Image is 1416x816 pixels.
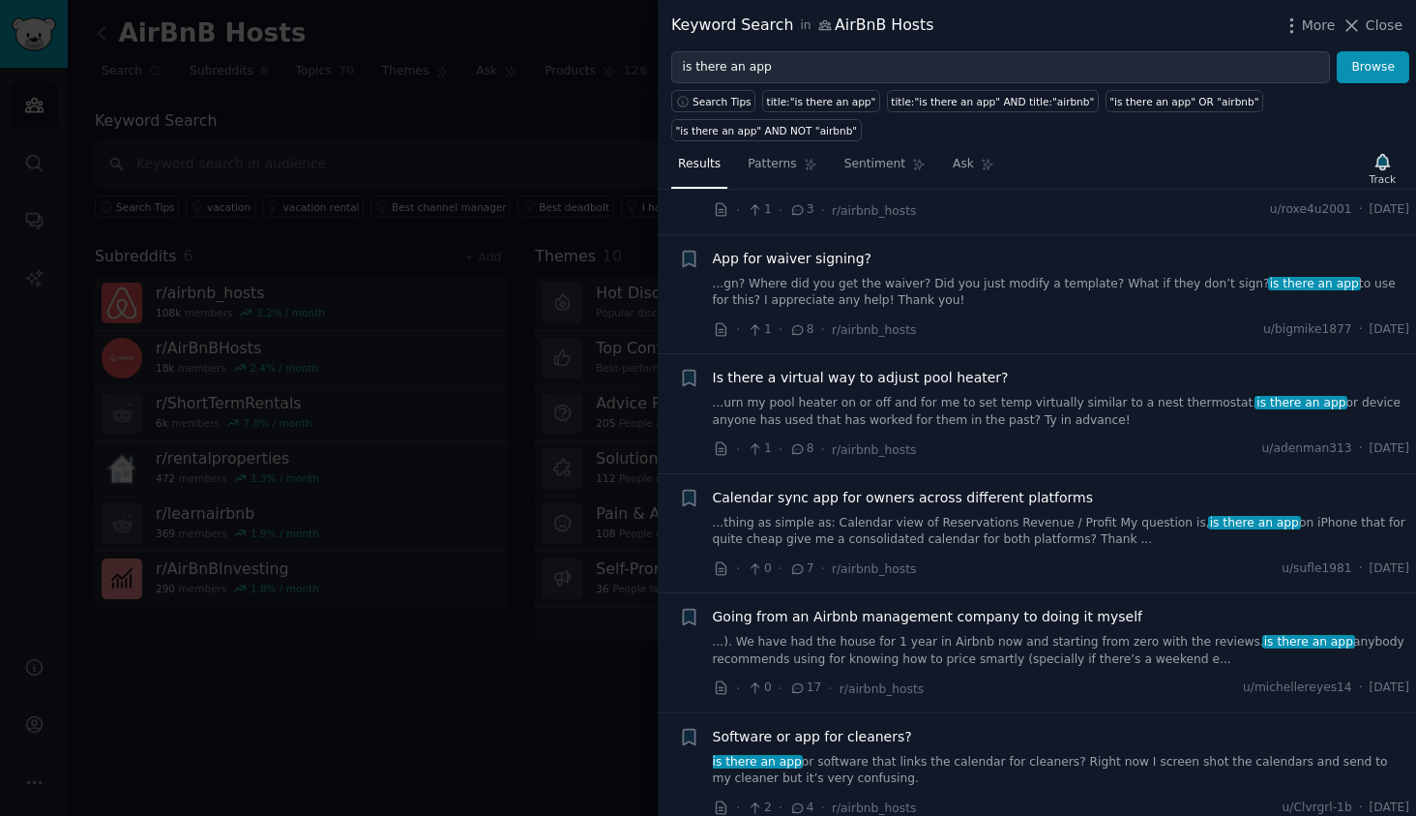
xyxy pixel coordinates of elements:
button: Search Tips [671,90,755,112]
span: · [779,679,782,699]
span: Ask [953,156,974,173]
div: "is there an app" AND NOT "airbnb" [676,124,858,137]
span: 7 [789,560,813,578]
span: r/airbnb_hosts [832,801,916,815]
span: 8 [789,321,813,339]
div: Keyword Search AirBnB Hosts [671,14,933,38]
a: Going from an Airbnb management company to doing it myself [713,607,1143,627]
span: Search Tips [693,95,752,108]
span: u/bigmike1877 [1263,321,1352,339]
span: [DATE] [1370,680,1409,697]
span: 1 [747,201,771,219]
a: title:"is there an app" AND title:"airbnb" [887,90,1099,112]
span: u/roxe4u2001 [1270,201,1352,219]
span: 0 [747,560,771,578]
span: u/sufle1981 [1282,560,1351,578]
span: · [1359,201,1363,219]
span: · [1359,440,1363,458]
span: · [1359,560,1363,578]
a: ...gn? Where did you get the waiver? Did you just modify a template? What if they don’t sign?is t... [713,276,1410,310]
span: · [736,559,740,579]
div: title:"is there an app" [767,95,876,108]
span: More [1302,15,1336,36]
span: r/airbnb_hosts [832,562,916,576]
span: · [736,319,740,340]
span: Patterns [748,156,796,173]
span: r/airbnb_hosts [840,682,924,696]
a: Calendar sync app for owners across different platforms [713,488,1094,508]
a: Results [671,149,727,189]
span: · [736,439,740,460]
span: · [821,559,825,579]
span: Results [678,156,721,173]
span: · [1359,321,1363,339]
span: [DATE] [1370,440,1409,458]
span: u/michellereyes14 [1243,680,1352,697]
span: r/airbnb_hosts [832,323,916,337]
span: in [800,17,811,35]
a: ...). We have had the house for 1 year in Airbnb now and starting from zero with the reviews.is t... [713,634,1410,668]
span: · [821,200,825,221]
a: Sentiment [838,149,932,189]
span: · [736,200,740,221]
a: ...urn my pool heater on or off and for me to set temp virtually similar to a nest thermostat.is ... [713,395,1410,429]
button: Track [1363,148,1402,189]
a: App for waiver signing? [713,249,872,269]
span: · [736,679,740,699]
span: · [779,559,782,579]
span: is there an app [1254,396,1347,409]
a: is there an appor software that links the calendar for cleaners? Right now I screen shot the cale... [713,754,1410,788]
span: 0 [747,680,771,697]
a: Patterns [741,149,823,189]
span: is there an app [1262,635,1355,649]
div: "is there an app" OR "airbnb" [1109,95,1258,108]
a: "is there an app" OR "airbnb" [1106,90,1263,112]
span: · [821,319,825,340]
span: r/airbnb_hosts [832,443,916,457]
span: · [779,439,782,460]
span: [DATE] [1370,321,1409,339]
span: 1 [747,321,771,339]
div: Track [1370,172,1396,186]
span: is there an app [711,755,804,769]
input: Try a keyword related to your business [671,51,1330,84]
span: · [821,439,825,460]
a: ...thing as simple as: Calendar view of Reservations Revenue / Profit My question is,is there an ... [713,515,1410,549]
span: 8 [789,440,813,458]
a: title:"is there an app" [762,90,880,112]
span: is there an app [1208,516,1301,529]
a: Is there a virtual way to adjust pool heater? [713,368,1009,388]
div: title:"is there an app" AND title:"airbnb" [891,95,1094,108]
a: "is there an app" AND NOT "airbnb" [671,119,862,141]
span: · [779,319,782,340]
button: Browse [1337,51,1409,84]
span: · [828,679,832,699]
span: 1 [747,440,771,458]
span: [DATE] [1370,560,1409,578]
span: 17 [789,680,821,697]
a: Software or app for cleaners? [713,727,912,747]
span: · [1359,680,1363,697]
a: Ask [946,149,1001,189]
span: · [779,200,782,221]
span: Sentiment [844,156,905,173]
span: Close [1366,15,1402,36]
span: r/airbnb_hosts [832,204,916,218]
span: [DATE] [1370,201,1409,219]
button: Close [1342,15,1402,36]
button: More [1282,15,1336,36]
span: is there an app [1268,277,1361,290]
span: 3 [789,201,813,219]
span: u/adenman313 [1262,440,1352,458]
